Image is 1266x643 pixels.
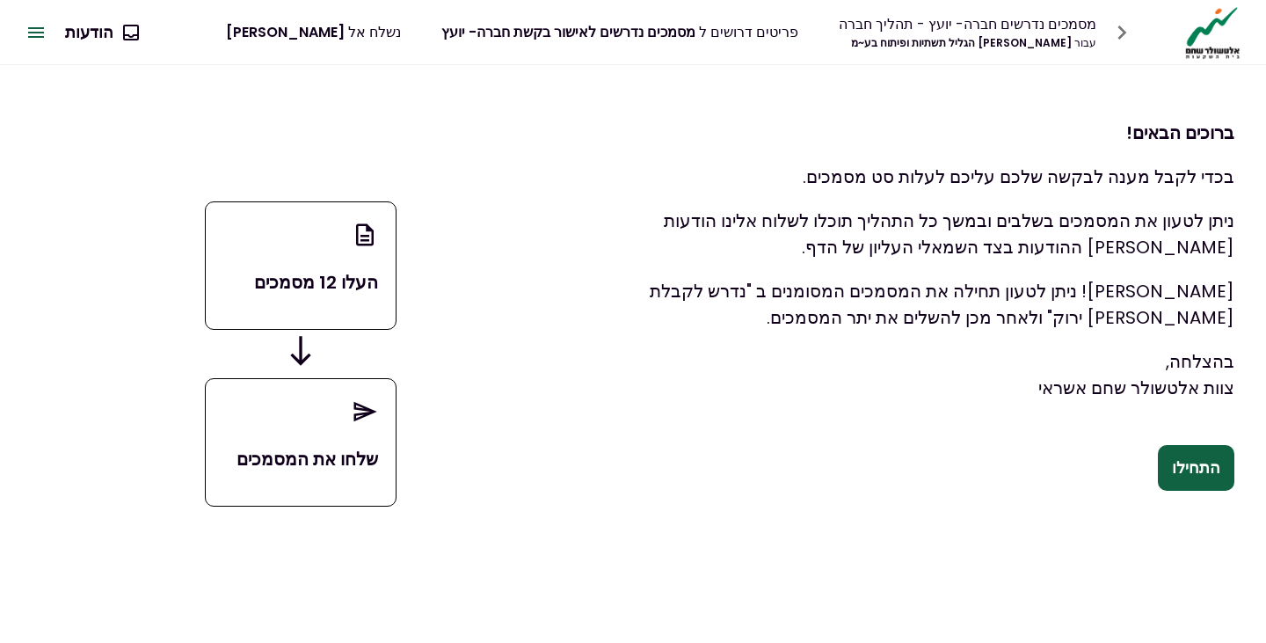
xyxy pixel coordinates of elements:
[226,22,345,42] span: [PERSON_NAME]
[1074,35,1096,50] span: עבור
[441,22,695,42] span: מסמכים נדרשים לאישור בקשת חברה- יועץ
[839,13,1096,35] div: מסמכים נדרשים חברה- יועץ - תהליך חברה
[51,10,152,55] button: הודעות
[633,208,1234,260] p: ניתן לטעון את המסמכים בשלבים ובמשך כל התהליך תוכלו לשלוח אלינו הודעות [PERSON_NAME] ההודעות בצד ה...
[223,446,379,472] p: שלחו את המסמכים
[633,278,1234,331] p: [PERSON_NAME]! ניתן לטעון תחילה את המסמכים המסומנים ב "נדרש לקבלת [PERSON_NAME] ירוק" ולאחר מכן ל...
[839,35,1096,51] div: [PERSON_NAME] הגליל תשתיות ופיתוח בע~מ
[1181,5,1245,60] img: Logo
[226,21,401,43] div: נשלח אל
[223,269,379,296] p: העלו 12 מסמכים
[1126,121,1234,145] strong: ברוכים הבאים!
[1158,445,1234,491] button: התחילו
[441,21,798,43] div: פריטים דרושים ל
[633,348,1234,401] p: בהצלחה, צוות אלטשולר שחם אשראי
[633,164,1234,190] p: בכדי לקבל מענה לבקשה שלכם עליכם לעלות סט מסמכים.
